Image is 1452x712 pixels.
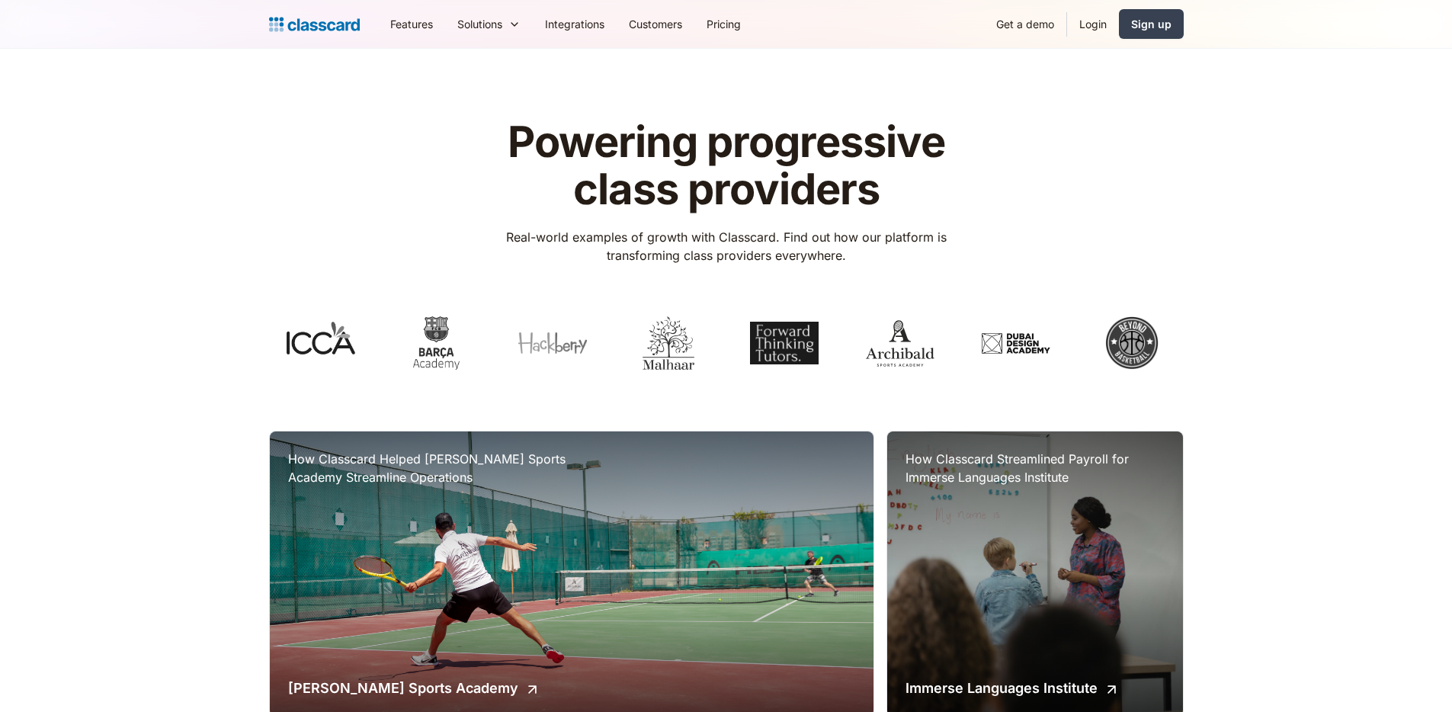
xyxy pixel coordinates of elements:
[694,7,753,41] a: Pricing
[288,678,518,698] h2: [PERSON_NAME] Sports Academy
[1067,7,1119,41] a: Login
[533,7,617,41] a: Integrations
[1131,16,1172,32] div: Sign up
[269,14,360,35] a: Logo
[457,16,502,32] div: Solutions
[617,7,694,41] a: Customers
[905,450,1164,486] h3: How Classcard Streamlined Payroll for Immerse Languages Institute
[1119,9,1184,39] a: Sign up
[484,119,968,213] h1: Powering progressive class providers
[484,228,968,265] p: Real-world examples of growth with Classcard. Find out how our platform is transforming class pro...
[984,7,1066,41] a: Get a demo
[288,450,593,486] h3: How Classcard Helped [PERSON_NAME] Sports Academy Streamline Operations
[905,678,1098,698] h2: Immerse Languages Institute
[378,7,445,41] a: Features
[445,7,533,41] div: Solutions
